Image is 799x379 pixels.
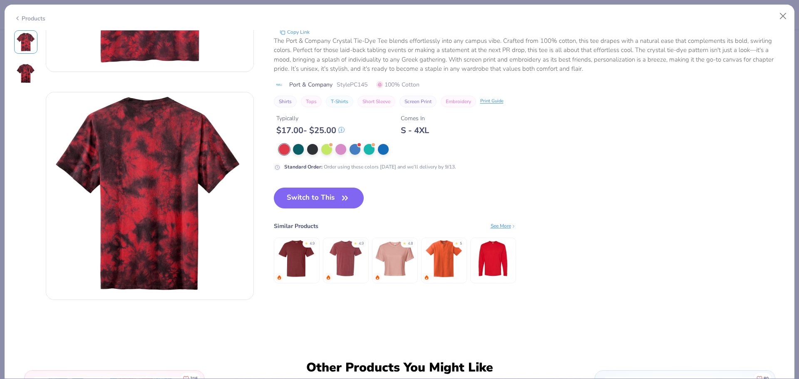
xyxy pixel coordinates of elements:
[359,241,364,247] div: 4.9
[375,239,414,278] img: Next Level Apparel Ladies' Ideal Crop T-Shirt
[455,241,458,244] div: ★
[326,275,331,280] img: trending.gif
[274,96,297,107] button: Shirts
[274,222,318,230] div: Similar Products
[289,80,333,89] span: Port & Company
[46,92,253,300] img: Back
[277,239,316,278] img: Comfort Colors Adult Heavyweight T-Shirt
[357,96,395,107] button: Short Sleeve
[301,360,498,375] div: Other Products You Might Like
[16,64,36,84] img: Back
[424,239,464,278] img: Gildan Adult Ultra Cotton 6 Oz. Pocket T-Shirt
[277,275,282,280] img: trending.gif
[16,32,36,52] img: Front
[276,114,345,123] div: Typically
[408,241,413,247] div: 4.8
[274,36,785,74] div: The Port & Company Crystal Tie-Dye Tee blends effortlessly into any campus vibe. Crafted from 100...
[284,163,456,171] div: Order using these colors [DATE] and we’ll delivery by 9/13.
[441,96,476,107] button: Embroidery
[403,241,406,244] div: ★
[401,114,429,123] div: Comes In
[480,98,504,105] div: Print Guide
[401,125,429,136] div: S - 4XL
[460,241,462,247] div: 5
[274,82,285,88] img: brand logo
[301,96,322,107] button: Tops
[354,241,357,244] div: ★
[14,14,45,23] div: Products
[310,241,315,247] div: 4.9
[399,96,437,107] button: Screen Print
[377,80,419,89] span: 100% Cotton
[277,28,312,36] button: copy to clipboard
[375,275,380,280] img: trending.gif
[276,125,345,136] div: $ 17.00 - $ 25.00
[305,241,308,244] div: ★
[326,96,353,107] button: T-Shirts
[424,275,429,280] img: trending.gif
[284,163,323,170] strong: Standard Order :
[473,239,513,278] img: Hanes Men's 5.2 oz. ComfortSoft® Cotton Long-Sleeve T-Shirt
[274,188,364,208] button: Switch to This
[326,239,365,278] img: Comfort Colors Adult Heavyweight RS Pocket T-Shirt
[491,222,516,230] div: See More
[775,8,791,24] button: Close
[337,80,367,89] span: Style PC145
